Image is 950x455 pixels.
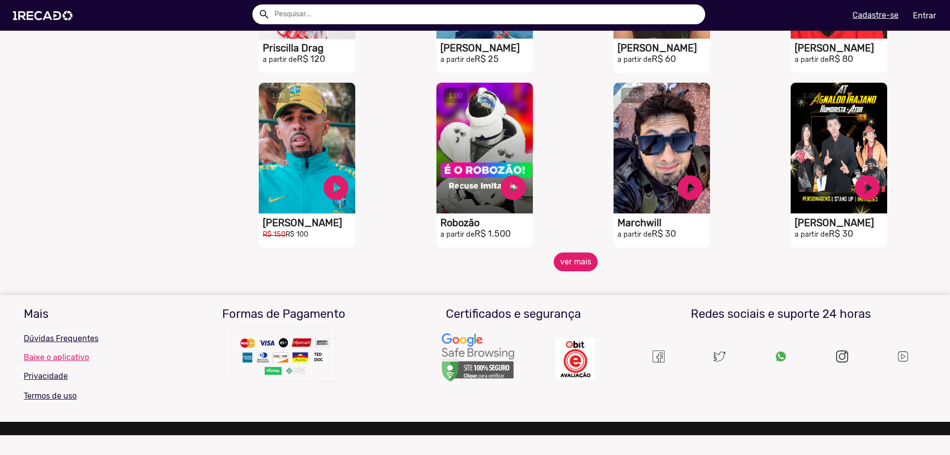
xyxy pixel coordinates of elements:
h1: [PERSON_NAME] [795,42,887,54]
p: Dúvidas Frequentes [24,333,162,345]
button: ver mais [554,253,598,271]
h1: [PERSON_NAME] [795,217,887,229]
h3: Redes sociais e suporte 24 horas [635,307,926,321]
a: play_circle_filled [675,173,705,202]
small: a partir de [617,230,652,239]
a: play_circle_filled [498,173,528,202]
h1: [PERSON_NAME] [440,42,533,54]
small: a partir de [440,230,475,239]
h1: Marchwill [617,217,710,229]
h1: Priscilla Drag [263,42,355,54]
small: R$ 100 [285,230,308,239]
h2: R$ 30 [617,229,710,240]
small: R$ 150 [263,230,285,239]
u: Cadastre-se [853,10,899,20]
img: Um recado,1Recado,1 recado,vídeo de famosos,site para pagar famosos,vídeos e lives exclusivas de ... [775,351,787,362]
img: Um recado,1Recado,1 recado,vídeo de famosos,site para pagar famosos,vídeos e lives exclusivas de ... [897,350,909,363]
img: Um recado,1Recado,1 recado,vídeo de famosos,site para pagar famosos,vídeos e lives exclusivas de ... [441,333,515,383]
p: Termos de uso [24,390,162,402]
small: a partir de [263,55,297,64]
img: instagram.svg [836,351,848,362]
h2: R$ 1.500 [440,229,533,240]
a: play_circle_filled [321,173,351,202]
h1: [PERSON_NAME] [617,42,710,54]
mat-icon: Example home icon [258,8,270,20]
h2: R$ 30 [795,229,887,240]
h3: Certificados e segurança [406,307,621,321]
h2: R$ 25 [440,54,533,65]
img: Um recado,1Recado,1 recado,vídeo de famosos,site para pagar famosos,vídeos e lives exclusivas de ... [556,338,595,379]
h1: Robozão [440,217,533,229]
img: twitter.svg [713,351,725,362]
h1: [PERSON_NAME] [263,217,355,229]
video: S1RECADO vídeos dedicados para fãs e empresas [614,83,710,213]
img: Um recado,1Recado,1 recado,vídeo de famosos,site para pagar famosos,vídeos e lives exclusivas de ... [653,351,665,362]
video: S1RECADO vídeos dedicados para fãs e empresas [791,83,887,213]
small: a partir de [795,230,829,239]
h2: R$ 80 [795,54,887,65]
button: Example home icon [255,5,272,22]
a: Baixe o aplicativo [24,353,162,362]
h2: R$ 120 [263,54,355,65]
img: Um recado,1Recado,1 recado,vídeo de famosos,site para pagar famosos,vídeos e lives exclusivas de ... [230,325,338,389]
small: a partir de [617,55,652,64]
small: a partir de [795,55,829,64]
h3: Mais [24,307,162,321]
input: Pesquisar... [267,4,705,24]
video: S1RECADO vídeos dedicados para fãs e empresas [436,83,533,213]
p: Privacidade [24,370,162,382]
small: a partir de [440,55,475,64]
h3: Formas de Pagamento [177,307,391,321]
a: play_circle_filled [853,173,882,202]
a: Entrar [906,7,943,24]
h2: R$ 60 [617,54,710,65]
video: S1RECADO vídeos dedicados para fãs e empresas [259,83,355,213]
